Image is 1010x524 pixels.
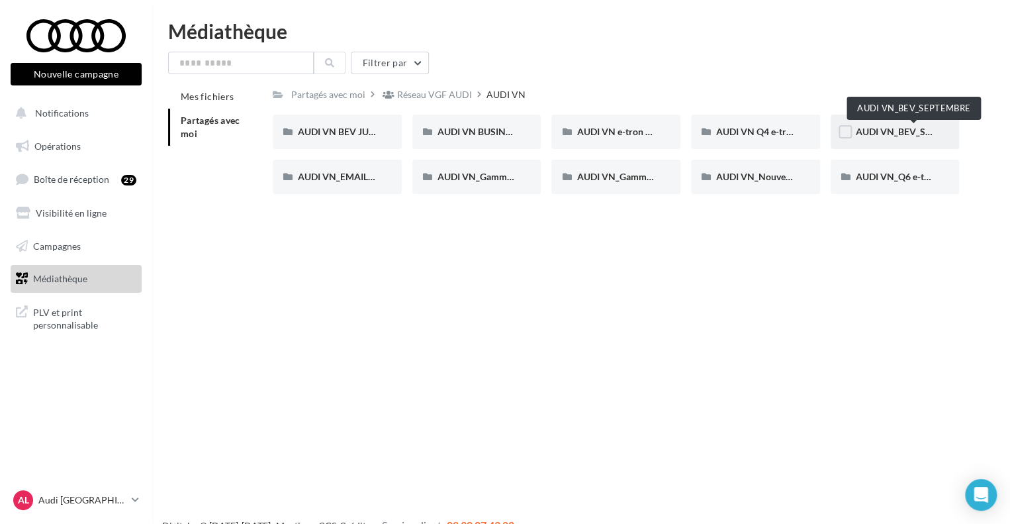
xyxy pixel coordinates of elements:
span: Boîte de réception [34,174,109,185]
a: Campagnes [8,233,144,260]
span: Médiathèque [33,273,87,284]
p: Audi [GEOGRAPHIC_DATA] [38,494,126,507]
span: AUDI VN BEV JUIN [298,126,379,137]
span: Campagnes [33,240,81,251]
div: Partagés avec moi [291,88,365,101]
span: AL [18,494,29,507]
a: Boîte de réception29 [8,165,144,193]
span: Opérations [34,140,81,152]
div: Médiathèque [168,21,994,41]
div: 29 [121,175,136,185]
span: AUDI VN_Q6 e-tron [856,171,939,182]
a: Médiathèque [8,265,144,293]
a: AL Audi [GEOGRAPHIC_DATA] [11,488,142,513]
span: PLV et print personnalisable [33,303,136,332]
a: Visibilité en ligne [8,199,144,227]
span: Notifications [35,107,89,119]
span: Visibilité en ligne [36,207,107,219]
div: AUDI VN_BEV_SEPTEMBRE [847,97,981,120]
button: Filtrer par [351,52,429,74]
span: Partagés avec moi [181,115,240,139]
span: Mes fichiers [181,91,234,102]
span: AUDI VN_BEV_SEPTEMBRE [856,126,973,137]
span: AUDI VN_EMAILS COMMANDES [298,171,437,182]
a: PLV et print personnalisable [8,298,144,337]
span: AUDI VN_Gamme Q8 e-tron [576,171,693,182]
span: AUDI VN BUSINESS JUIN VN JPO [437,126,579,137]
span: AUDI VN e-tron GT [576,126,657,137]
span: AUDI VN_Nouvelle A6 e-tron [716,171,837,182]
button: Notifications [8,99,139,127]
button: Nouvelle campagne [11,63,142,85]
div: Open Intercom Messenger [965,479,997,511]
div: AUDI VN [486,88,526,101]
span: AUDI VN_Gamme 100% électrique [437,171,580,182]
a: Opérations [8,132,144,160]
div: Réseau VGF AUDI [397,88,472,101]
span: AUDI VN Q4 e-tron sans offre [716,126,839,137]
